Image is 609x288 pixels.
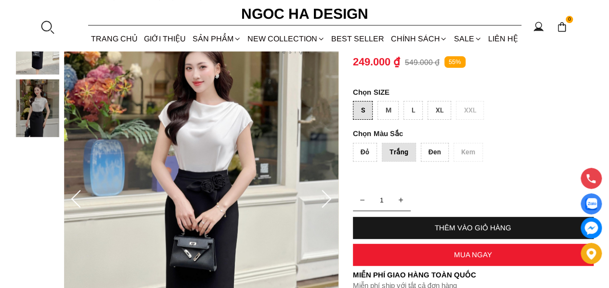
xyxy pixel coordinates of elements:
[328,26,388,51] a: BEST SELLER
[581,193,602,214] a: Display image
[353,143,377,162] div: Đỏ
[377,101,399,120] div: M
[382,143,416,162] div: Trắng
[585,198,597,210] img: Display image
[353,271,476,279] font: Miễn phí giao hàng toàn quốc
[353,224,594,232] div: THÊM VÀO GIỎ HÀNG
[388,26,451,51] div: Chính sách
[444,56,466,68] p: 55%
[403,101,423,120] div: L
[428,101,451,120] div: XL
[88,26,141,51] a: TRANG CHỦ
[581,217,602,238] a: messenger
[16,79,59,137] img: Mely Top_ Áo Lụa Cổ Đổ Rớt Vai A003_mini_1
[353,56,400,68] p: 249.000 ₫
[405,58,440,67] p: 549.000 ₫
[421,143,449,162] div: Đen
[353,250,594,259] div: MUA NGAY
[485,26,521,51] a: LIÊN HỆ
[189,26,244,51] div: SẢN PHẨM
[353,129,567,138] p: Màu Sắc
[566,16,573,24] span: 0
[141,26,189,51] a: GIỚI THIỆU
[353,88,594,96] p: SIZE
[557,22,567,32] img: img-CART-ICON-ksit0nf1
[353,190,411,210] input: Quantity input
[353,101,373,120] div: S
[244,26,328,51] a: NEW COLLECTION
[233,2,377,25] a: Ngoc Ha Design
[451,26,485,51] a: SALE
